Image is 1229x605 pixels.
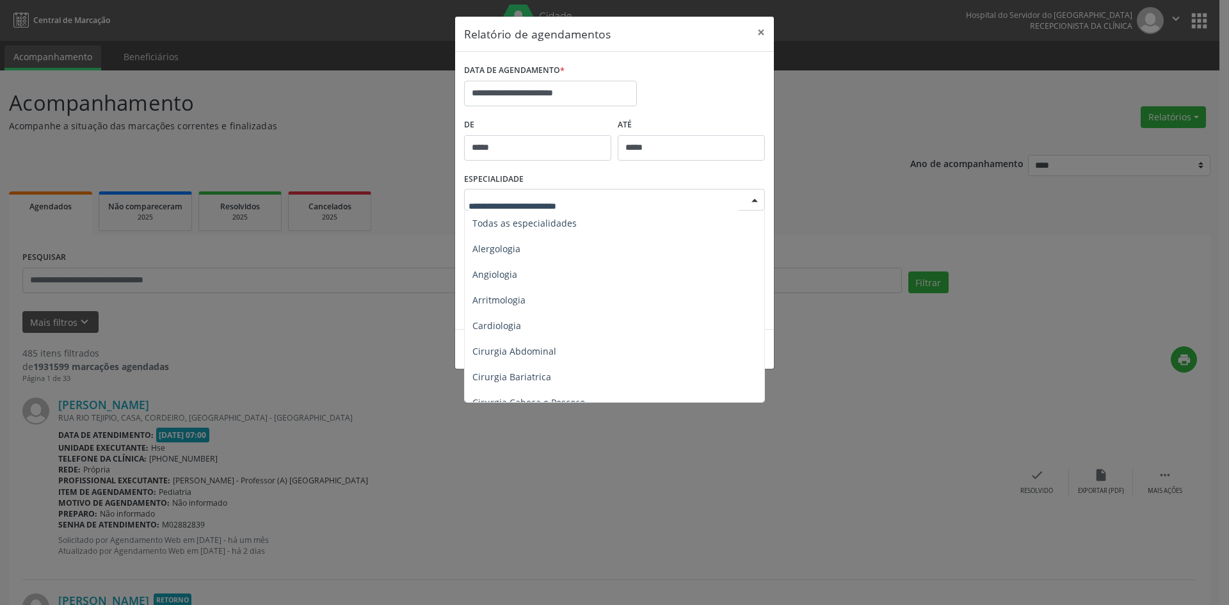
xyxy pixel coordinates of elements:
span: Todas as especialidades [472,217,577,229]
span: Cardiologia [472,319,521,332]
label: ESPECIALIDADE [464,170,524,190]
button: Close [748,17,774,48]
label: DATA DE AGENDAMENTO [464,61,565,81]
label: ATÉ [618,115,765,135]
label: De [464,115,611,135]
h5: Relatório de agendamentos [464,26,611,42]
span: Arritmologia [472,294,526,306]
span: Cirurgia Abdominal [472,345,556,357]
span: Cirurgia Cabeça e Pescoço [472,396,585,408]
span: Cirurgia Bariatrica [472,371,551,383]
span: Angiologia [472,268,517,280]
span: Alergologia [472,243,520,255]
